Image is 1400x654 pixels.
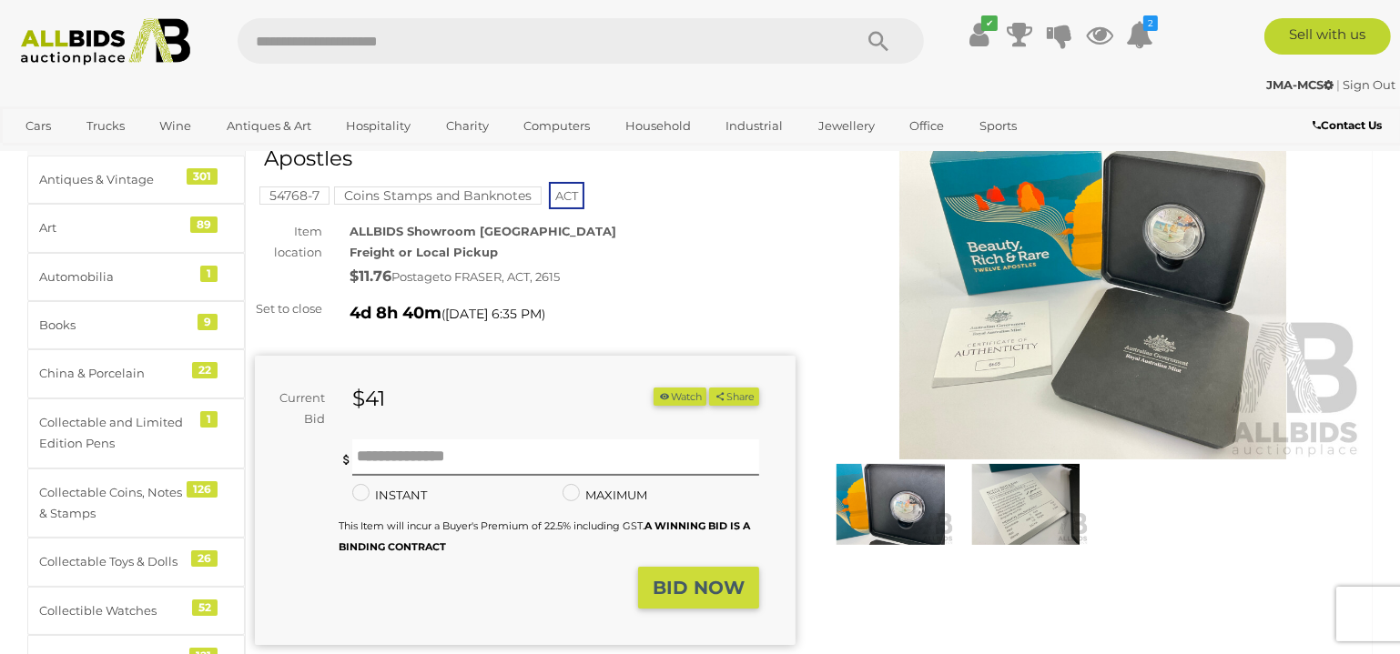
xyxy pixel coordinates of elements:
mark: 54768-7 [259,186,330,205]
a: JMA-MCS [1266,77,1336,92]
div: Antiques & Vintage [39,169,189,190]
div: Art [39,217,189,238]
strong: Freight or Local Pickup [350,245,498,259]
button: Search [833,18,924,64]
a: Charity [434,111,501,141]
div: Collectable and Limited Edition Pens [39,412,189,455]
a: Computers [512,111,602,141]
a: Jewellery [807,111,887,141]
div: Collectible Watches [39,600,189,621]
a: 54768-7 [259,188,330,203]
div: Collectable Coins, Notes & Stamps [39,482,189,525]
a: Coins Stamps and Banknotes [334,188,542,203]
a: Antiques & Vintage 301 [27,156,245,204]
a: Wine [147,111,203,141]
a: Art 89 [27,204,245,252]
a: 2 [1126,18,1153,51]
span: to FRASER, ACT, 2615 [440,269,560,284]
a: [GEOGRAPHIC_DATA] [14,142,167,172]
div: 1 [200,266,218,282]
small: This Item will incur a Buyer's Premium of 22.5% including GST. [339,519,750,553]
a: Books 9 [27,301,245,349]
div: Automobilia [39,267,189,287]
div: Set to close [241,298,336,319]
b: Contact Us [1313,118,1382,132]
button: BID NOW [638,567,759,609]
div: Current Bid [255,387,339,430]
i: 2 [1143,15,1158,31]
span: ACT [549,182,584,209]
a: Sports [968,111,1029,141]
div: Collectable Toys & Dolls [39,551,189,572]
div: Postage [350,264,796,290]
a: ✔ [966,18,993,51]
div: 9 [198,314,218,330]
div: 89 [190,216,218,233]
a: Collectible Watches 52 [27,587,245,635]
a: China & Porcelain 22 [27,349,245,397]
div: 26 [191,550,218,567]
a: Collectable Coins, Notes & Stamps 126 [27,468,245,538]
h2: Antiques, Art & Memorabilia [46,114,227,154]
a: Automobilia 1 [27,253,245,301]
img: Australian RAM 2023 Silver Coloured Domed Proof Five Dollar Coin, Beauty Rich & Rare - Twelve Apo... [963,464,1090,545]
button: Share [709,387,759,407]
a: Antiques & Art [215,111,323,141]
div: 301 [187,168,218,185]
a: Sell with us [1264,18,1391,55]
a: Collectable Toys & Dolls 26 [27,538,245,586]
a: Trucks [75,111,137,141]
div: 52 [192,599,218,616]
img: Australian RAM 2023 Silver Coloured Domed Proof Five Dollar Coin, Beauty Rich & Rare - Twelve Apo... [823,111,1364,459]
a: Industrial [714,111,795,141]
a: Cars [14,111,63,141]
a: Sign Out [1343,77,1395,92]
span: | [1336,77,1340,92]
a: Office [898,111,956,141]
li: Watch this item [654,387,706,407]
a: Household [614,111,703,141]
div: 126 [187,481,218,498]
i: ✔ [981,15,998,31]
mark: Coins Stamps and Banknotes [334,186,542,205]
strong: $11.76 [350,267,391,285]
strong: BID NOW [653,577,745,599]
label: INSTANT [352,485,427,506]
button: Watch [654,387,706,407]
span: ( ) [441,307,545,321]
img: Allbids.com.au [11,18,200,65]
div: 1 [200,411,218,428]
a: Hospitality [334,111,422,141]
a: Contact Us [1313,116,1386,136]
div: Books [39,315,189,336]
img: Australian RAM 2023 Silver Coloured Domed Proof Five Dollar Coin, Beauty Rich & Rare - Twelve Apo... [827,464,954,545]
strong: ALLBIDS Showroom [GEOGRAPHIC_DATA] [350,224,616,238]
div: 22 [192,362,218,378]
a: Collectable and Limited Edition Pens 1 [27,398,245,468]
strong: $41 [352,386,385,411]
strong: JMA-MCS [1266,77,1334,92]
span: [DATE] 6:35 PM [445,306,542,322]
div: China & Porcelain [39,363,189,384]
h1: Australian RAM 2023 Silver Coloured Domed Proof Five Dollar Coin, Beauty Rich & Rare - Twelve Apo... [264,102,791,171]
div: Item location [241,221,336,264]
label: MAXIMUM [563,485,647,506]
strong: 4d 8h 40m [350,303,441,323]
